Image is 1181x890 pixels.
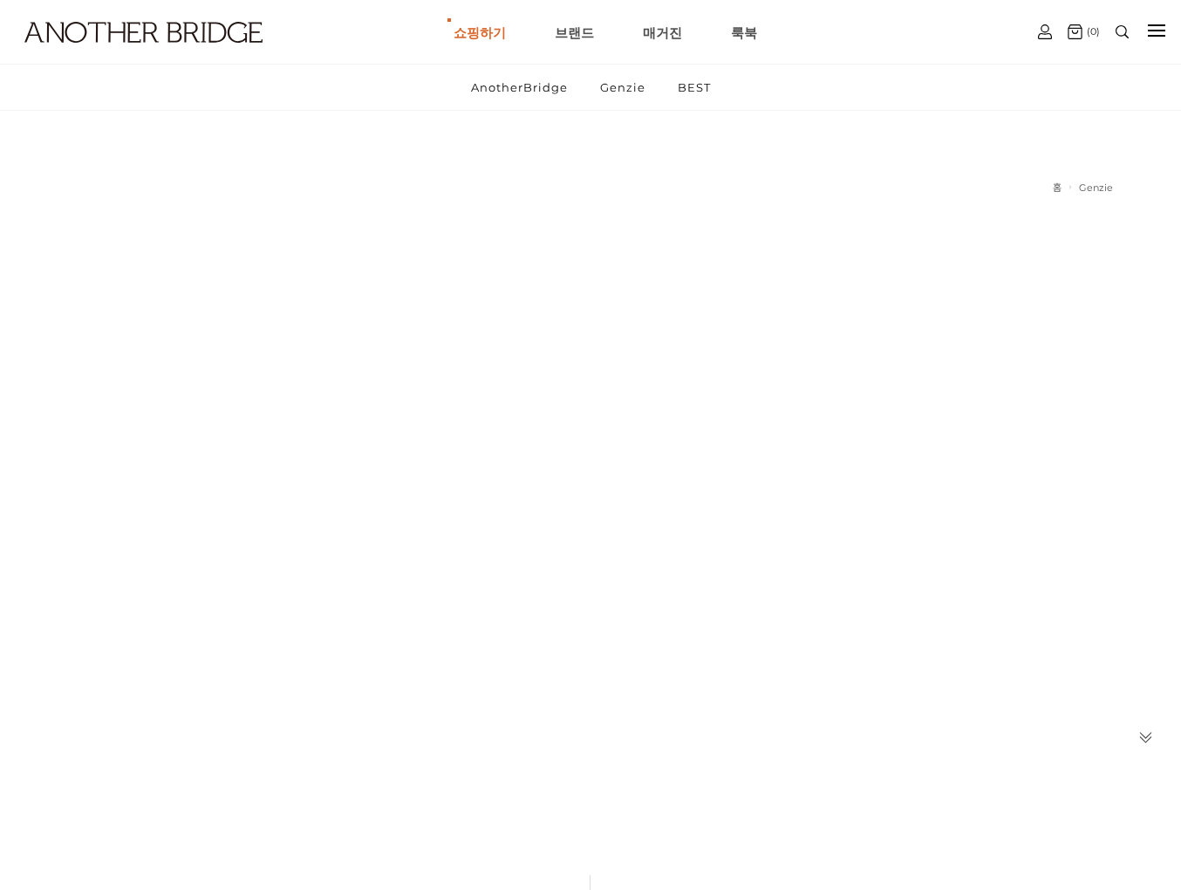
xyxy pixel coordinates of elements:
[663,65,726,110] a: BEST
[24,22,263,43] img: logo
[731,1,757,64] a: 룩북
[643,1,682,64] a: 매거진
[585,65,660,110] a: Genzie
[1079,181,1113,194] a: Genzie
[1068,24,1082,39] img: cart
[1038,24,1052,39] img: cart
[1082,25,1100,38] span: (0)
[454,1,506,64] a: 쇼핑하기
[1116,25,1129,38] img: search
[1053,181,1062,194] a: 홈
[555,1,594,64] a: 브랜드
[1068,24,1100,39] a: (0)
[456,65,583,110] a: AnotherBridge
[9,22,186,86] a: logo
